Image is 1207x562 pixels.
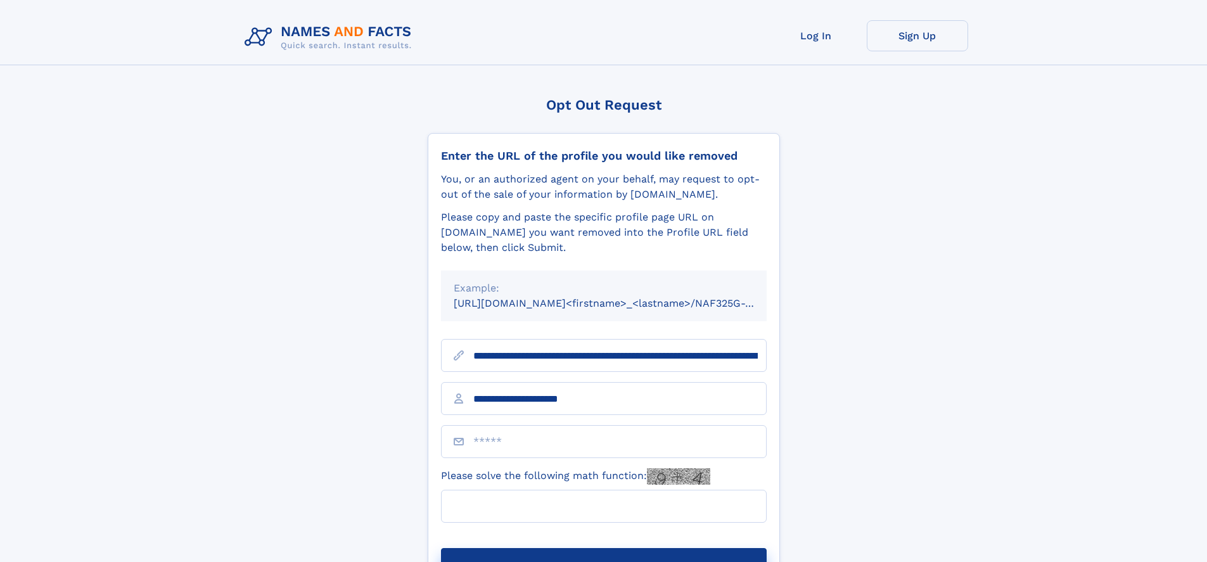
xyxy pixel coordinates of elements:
[441,210,767,255] div: Please copy and paste the specific profile page URL on [DOMAIN_NAME] you want removed into the Pr...
[867,20,968,51] a: Sign Up
[454,281,754,296] div: Example:
[428,97,780,113] div: Opt Out Request
[441,468,710,485] label: Please solve the following math function:
[441,149,767,163] div: Enter the URL of the profile you would like removed
[239,20,422,54] img: Logo Names and Facts
[454,297,791,309] small: [URL][DOMAIN_NAME]<firstname>_<lastname>/NAF325G-xxxxxxxx
[441,172,767,202] div: You, or an authorized agent on your behalf, may request to opt-out of the sale of your informatio...
[765,20,867,51] a: Log In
